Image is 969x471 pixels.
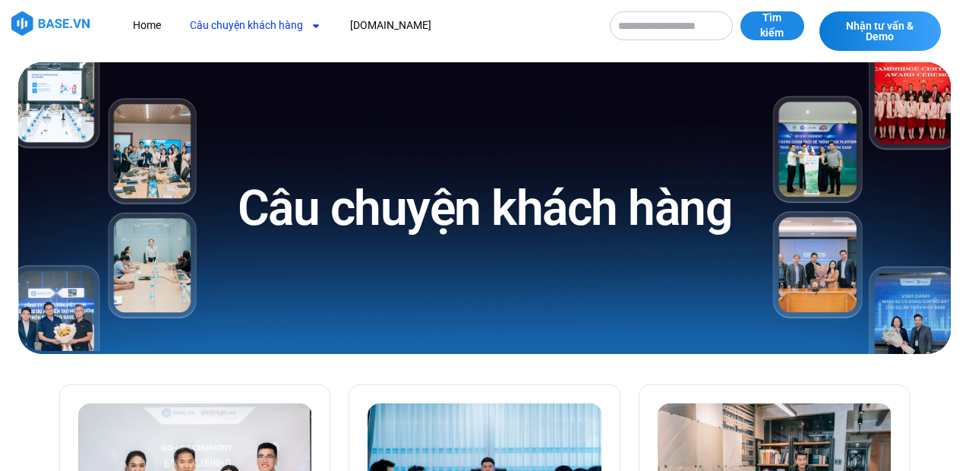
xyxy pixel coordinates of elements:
[122,11,172,40] a: Home
[740,11,804,40] button: Tìm kiếm
[756,11,789,40] span: Tìm kiếm
[819,11,941,51] a: Nhận tư vấn & Demo
[122,11,595,40] nav: Menu
[238,177,732,240] h1: Câu chuyện khách hàng
[178,11,333,40] a: Câu chuyện khách hàng
[835,21,926,42] span: Nhận tư vấn & Demo
[339,11,443,40] a: [DOMAIN_NAME]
